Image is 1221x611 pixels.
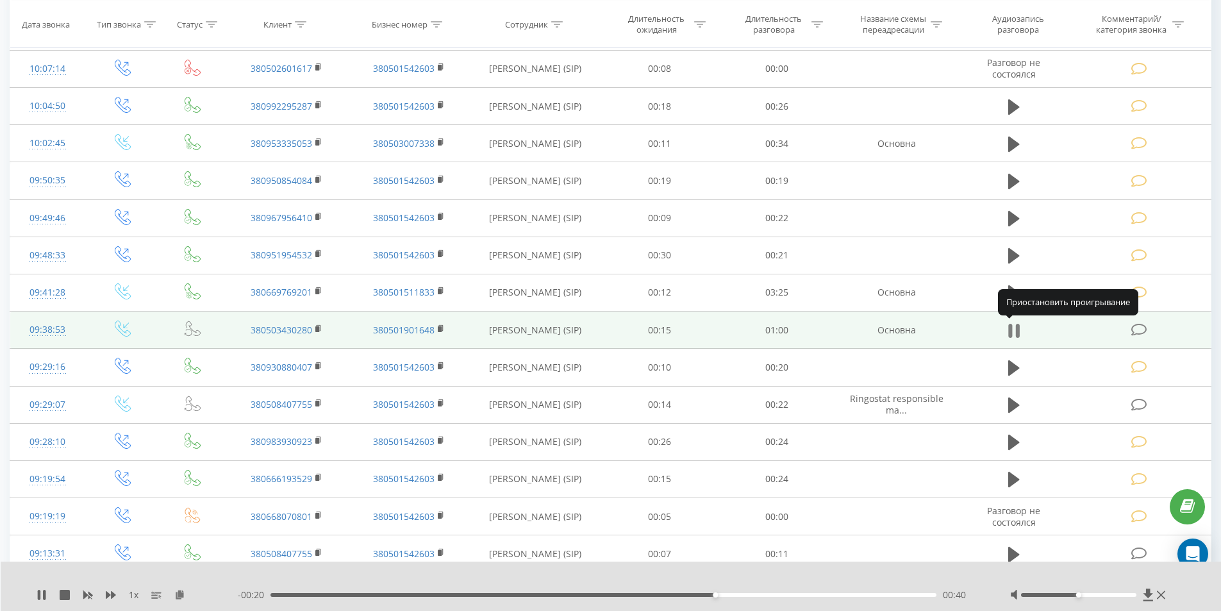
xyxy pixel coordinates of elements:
td: Основна [835,274,957,311]
div: 09:41:28 [23,280,72,305]
div: 10:07:14 [23,56,72,81]
a: 380501901648 [373,324,435,336]
a: 380501542603 [373,473,435,485]
div: Длительность разговора [740,13,808,35]
div: 09:19:54 [23,467,72,492]
td: [PERSON_NAME] (SIP) [470,125,601,162]
td: 00:22 [718,199,836,237]
td: 00:10 [601,349,718,386]
span: Разговор не состоялся [987,505,1040,528]
td: 00:15 [601,312,718,349]
div: 09:49:46 [23,206,72,231]
a: 380950854084 [251,174,312,187]
td: 00:19 [718,162,836,199]
a: 380501542603 [373,548,435,560]
div: Приостановить проигрывание [998,289,1138,315]
div: 09:38:53 [23,317,72,342]
td: 00:05 [601,498,718,535]
td: [PERSON_NAME] (SIP) [470,162,601,199]
a: 380501542603 [373,212,435,224]
span: Разговор не состоялся [987,56,1040,80]
td: [PERSON_NAME] (SIP) [470,50,601,87]
td: 00:26 [601,423,718,460]
div: Тип звонка [97,19,141,29]
a: 380669769201 [251,286,312,298]
td: 00:24 [718,423,836,460]
div: Клиент [263,19,292,29]
a: 380501511833 [373,286,435,298]
td: [PERSON_NAME] (SIP) [470,88,601,125]
a: 380666193529 [251,473,312,485]
div: 09:50:35 [23,168,72,193]
td: [PERSON_NAME] (SIP) [470,423,601,460]
td: Основна [835,125,957,162]
span: 1 x [129,589,138,601]
td: 01:00 [718,312,836,349]
td: [PERSON_NAME] (SIP) [470,237,601,274]
a: 380501542603 [373,398,435,410]
div: Accessibility label [1076,592,1081,598]
td: [PERSON_NAME] (SIP) [470,535,601,573]
div: 09:29:16 [23,355,72,380]
td: 03:25 [718,274,836,311]
div: 09:13:31 [23,541,72,566]
div: Длительность ожидания [622,13,691,35]
div: Бизнес номер [372,19,428,29]
div: Название схемы переадресации [859,13,927,35]
a: 380501542603 [373,174,435,187]
td: 00:12 [601,274,718,311]
td: 00:30 [601,237,718,274]
a: 380501542603 [373,510,435,523]
div: Комментарий/категория звонка [1094,13,1169,35]
a: 380951954532 [251,249,312,261]
div: Статус [177,19,203,29]
div: Accessibility label [713,592,718,598]
td: Основна [835,312,957,349]
div: 09:19:19 [23,504,72,529]
a: 380503007338 [373,137,435,149]
a: 380501542603 [373,62,435,74]
a: 380967956410 [251,212,312,224]
td: 00:11 [601,125,718,162]
td: 00:08 [601,50,718,87]
td: 00:24 [718,460,836,498]
td: 00:20 [718,349,836,386]
td: 00:09 [601,199,718,237]
a: 380501542603 [373,361,435,373]
div: Open Intercom Messenger [1177,539,1208,569]
td: 00:26 [718,88,836,125]
td: 00:00 [718,50,836,87]
div: 10:04:50 [23,94,72,119]
td: 00:21 [718,237,836,274]
td: 00:00 [718,498,836,535]
a: 380930880407 [251,361,312,373]
span: 00:40 [943,589,966,601]
td: 00:07 [601,535,718,573]
td: 00:19 [601,162,718,199]
a: 380983930923 [251,435,312,448]
td: [PERSON_NAME] (SIP) [470,460,601,498]
td: [PERSON_NAME] (SIP) [470,386,601,423]
td: 00:18 [601,88,718,125]
a: 380502601617 [251,62,312,74]
a: 380668070801 [251,510,312,523]
td: 00:15 [601,460,718,498]
div: Сотрудник [505,19,548,29]
td: [PERSON_NAME] (SIP) [470,274,601,311]
a: 380953335053 [251,137,312,149]
a: 380501542603 [373,100,435,112]
td: [PERSON_NAME] (SIP) [470,498,601,535]
a: 380508407755 [251,398,312,410]
a: 380503430280 [251,324,312,336]
div: 09:29:07 [23,392,72,417]
a: 380501542603 [373,249,435,261]
td: 00:22 [718,386,836,423]
div: 09:48:33 [23,243,72,268]
td: [PERSON_NAME] (SIP) [470,312,601,349]
div: 09:28:10 [23,430,72,455]
div: Дата звонка [22,19,70,29]
td: 00:34 [718,125,836,162]
td: [PERSON_NAME] (SIP) [470,349,601,386]
div: 10:02:45 [23,131,72,156]
span: - 00:20 [238,589,270,601]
